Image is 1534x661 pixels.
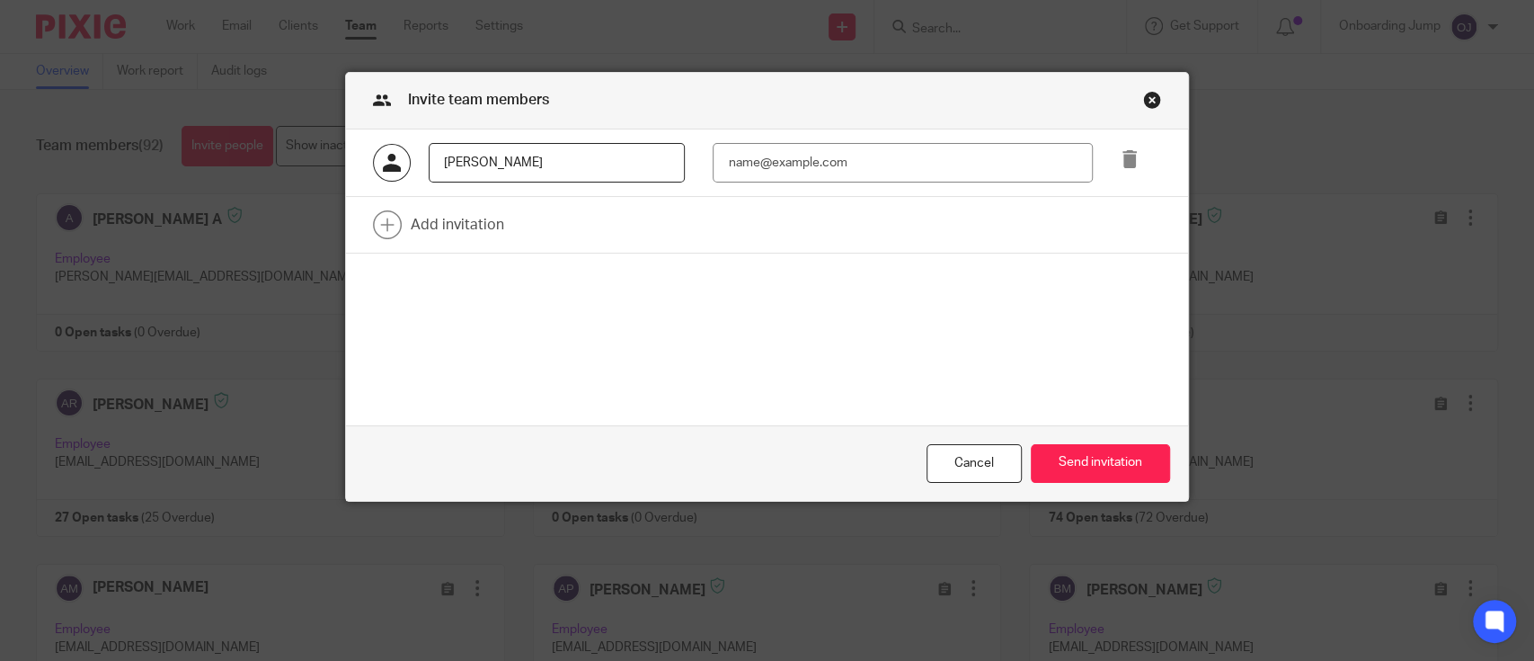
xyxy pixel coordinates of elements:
input: First and last name [429,143,685,183]
input: name@example.com [713,143,1093,183]
div: Close this dialog window [927,444,1022,483]
span: Invite team members [408,93,549,107]
div: Close this dialog window [1143,91,1161,109]
button: Send invitation [1031,444,1170,483]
